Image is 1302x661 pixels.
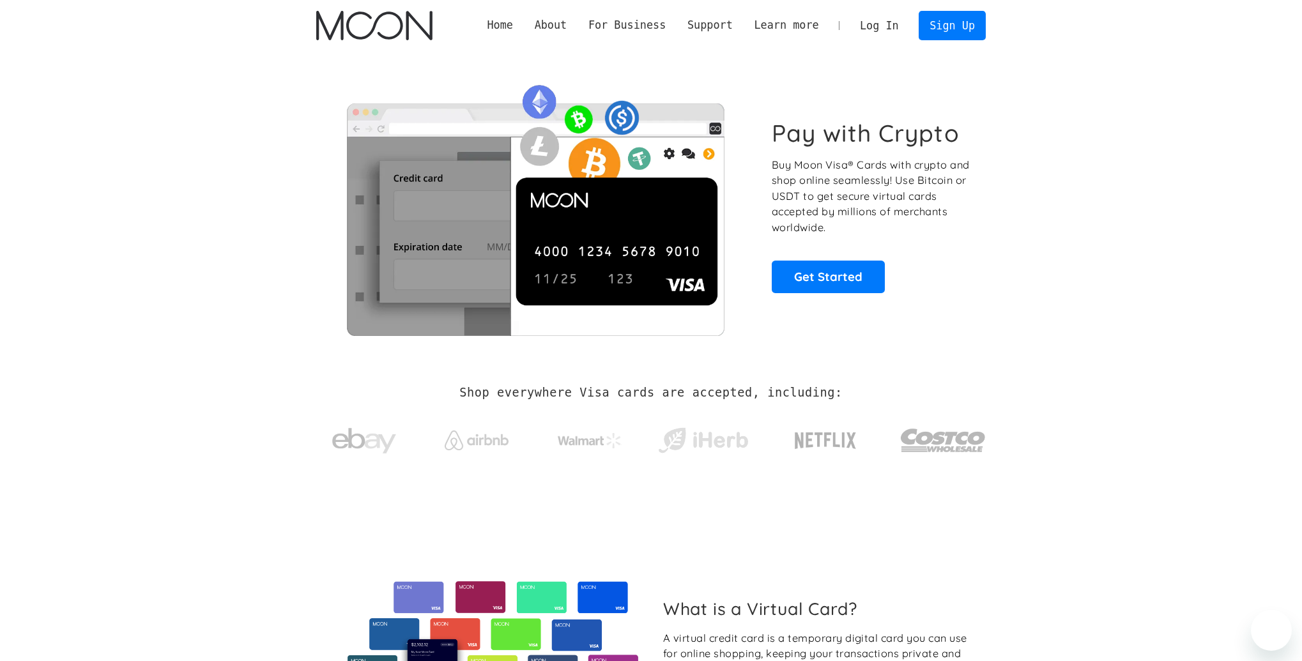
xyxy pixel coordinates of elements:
[772,157,972,236] p: Buy Moon Visa® Cards with crypto and shop online seamlessly! Use Bitcoin or USDT to get secure vi...
[849,11,909,40] a: Log In
[332,421,396,461] img: ebay
[316,76,754,335] img: Moon Cards let you spend your crypto anywhere Visa is accepted.
[793,425,857,457] img: Netflix
[459,386,842,400] h2: Shop everywhere Visa cards are accepted, including:
[655,424,751,457] img: iHerb
[578,17,677,33] div: For Business
[477,17,524,33] a: Home
[754,17,818,33] div: Learn more
[535,17,567,33] div: About
[663,598,976,619] h2: What is a Virtual Card?
[900,404,986,471] a: Costco
[772,261,885,293] a: Get Started
[900,416,986,464] img: Costco
[429,418,525,457] a: Airbnb
[677,17,743,33] div: Support
[524,17,578,33] div: About
[919,11,985,40] a: Sign Up
[744,17,830,33] div: Learn more
[772,119,960,148] h1: Pay with Crypto
[687,17,733,33] div: Support
[769,412,883,463] a: Netflix
[588,17,666,33] div: For Business
[316,11,432,40] a: home
[558,433,622,448] img: Walmart
[542,420,638,455] a: Walmart
[655,411,751,464] a: iHerb
[316,408,411,467] a: ebay
[316,11,432,40] img: Moon Logo
[445,430,509,450] img: Airbnb
[1251,610,1292,651] iframe: Button to launch messaging window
